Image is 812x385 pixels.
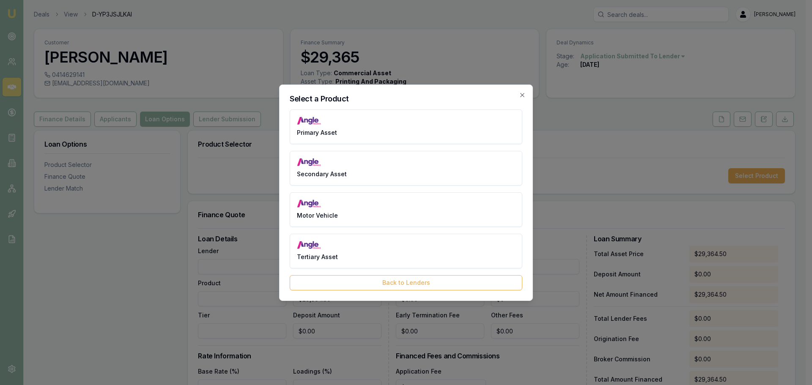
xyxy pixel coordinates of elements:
button: Primary Asset [290,109,522,144]
span: Primary Asset [297,128,337,137]
button: Tertiary Asset [290,234,522,268]
span: Secondary Asset [297,170,347,178]
img: angle_finance [297,199,321,208]
span: Tertiary Asset [297,253,338,261]
button: Secondary Asset [290,151,522,186]
button: Back to Lenders [290,275,522,290]
button: Motor Vehicle [290,192,522,227]
span: Motor Vehicle [297,211,338,220]
h2: Select a Product [290,95,522,103]
img: angle_finance [297,117,321,125]
img: angle_finance [297,158,321,167]
img: angle_finance [297,241,321,249]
